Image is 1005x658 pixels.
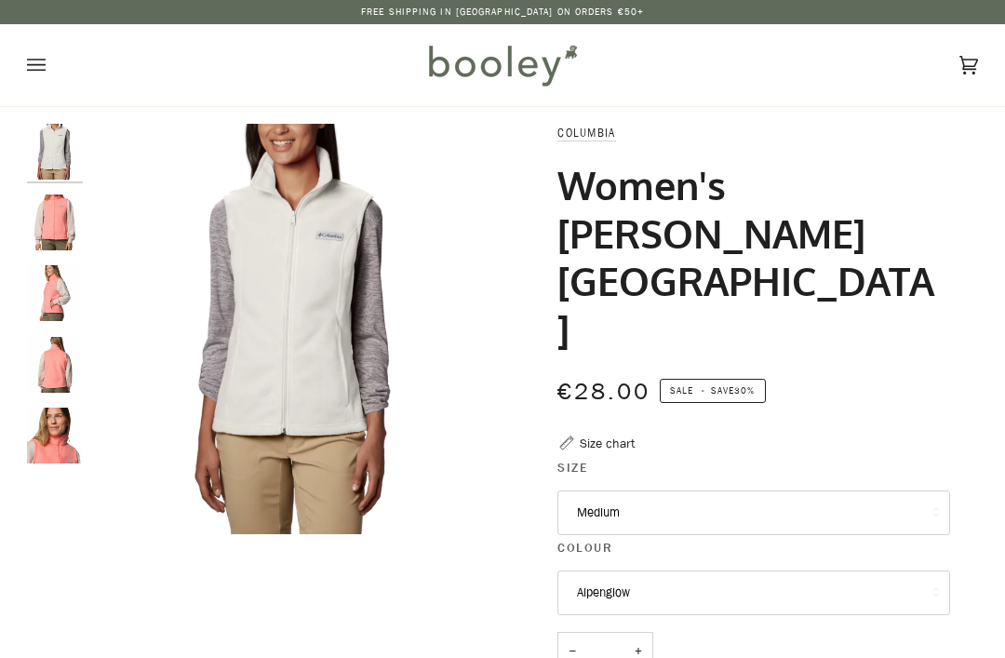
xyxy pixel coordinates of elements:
span: €28.00 [557,376,650,407]
button: Alpenglow [557,571,949,615]
button: Medium [557,490,949,535]
span: 30% [734,383,755,397]
h1: Women's [PERSON_NAME][GEOGRAPHIC_DATA] [557,161,935,354]
span: Size [557,459,587,477]
em: • [696,383,711,397]
img: Columbia Women's Benton Springs Vest Alpenglow - Booley Galway [27,408,83,463]
img: Columbia Women&#39;s Benton Springs Vest Sea Salt - Booley Galway [92,124,502,534]
span: Save [660,379,766,403]
img: Booley [421,38,583,92]
img: Columbia Women's Benton Springs Vest Alpenglow - Booley Galway [27,265,83,321]
img: Columbia Women's Benton Springs Vest Sea Salt - Booley Galway [27,124,83,180]
img: Columbia Women's Benton Springs Vest Alpenglow - Booley Galway [27,195,83,250]
span: Sale [670,383,693,397]
div: Columbia Women's Benton Springs Vest Sea Salt - Booley Galway [92,124,502,534]
img: Columbia Women's Benton Springs Vest Alpenglow - Booley Galway [27,337,83,393]
button: Open menu [27,24,83,106]
span: Colour [557,539,612,557]
div: Size chart [580,434,635,453]
p: Free Shipping in [GEOGRAPHIC_DATA] on Orders €50+ [361,5,644,20]
a: Columbia [557,125,615,141]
